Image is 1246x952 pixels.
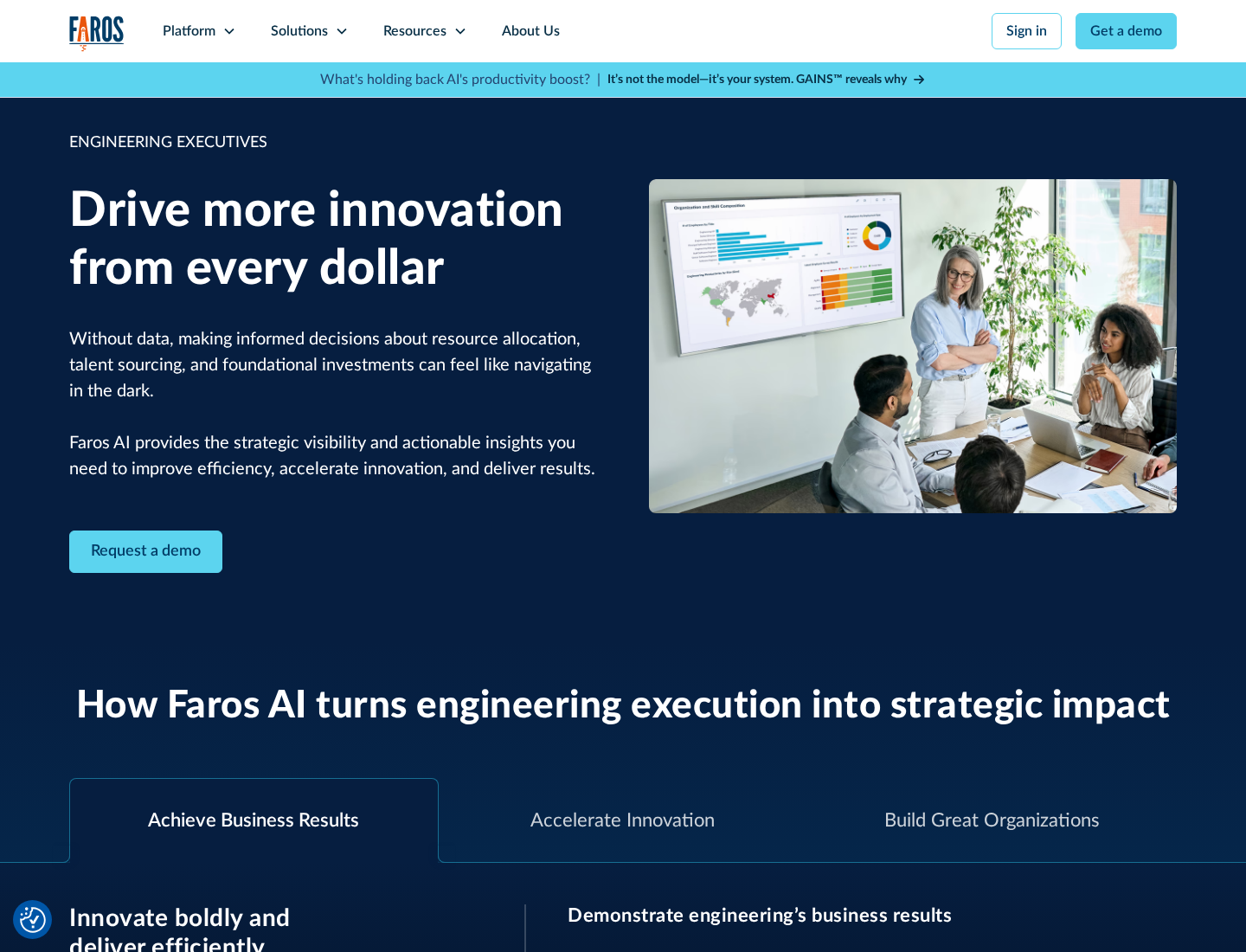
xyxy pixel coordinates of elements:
[163,21,215,42] div: Platform
[271,21,328,42] div: Solutions
[69,16,125,51] img: Logo of the analytics and reporting company Faros.
[1076,13,1177,49] a: Get a demo
[884,807,1100,835] div: Build Great Organizations
[530,807,715,835] div: Accelerate Innovation
[69,183,597,299] h1: Drive more innovation from every dollar
[568,904,1177,927] h3: Demonstrate engineering’s business results
[148,807,359,835] div: Achieve Business Results
[320,69,601,90] p: What's holding back AI's productivity boost? |
[20,907,46,933] button: Cookie Settings
[69,531,222,573] a: Contact Modal
[607,74,907,86] strong: It’s not the model—it’s your system. GAINS™ reveals why
[76,684,1171,730] h2: How Faros AI turns engineering execution into strategic impact
[383,21,446,42] div: Resources
[607,71,926,89] a: It’s not the model—it’s your system. GAINS™ reveals why
[992,13,1062,49] a: Sign in
[69,16,125,51] a: home
[69,326,597,482] p: Without data, making informed decisions about resource allocation, talent sourcing, and foundatio...
[69,132,597,155] div: ENGINEERING EXECUTIVES
[20,907,46,933] img: Revisit consent button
